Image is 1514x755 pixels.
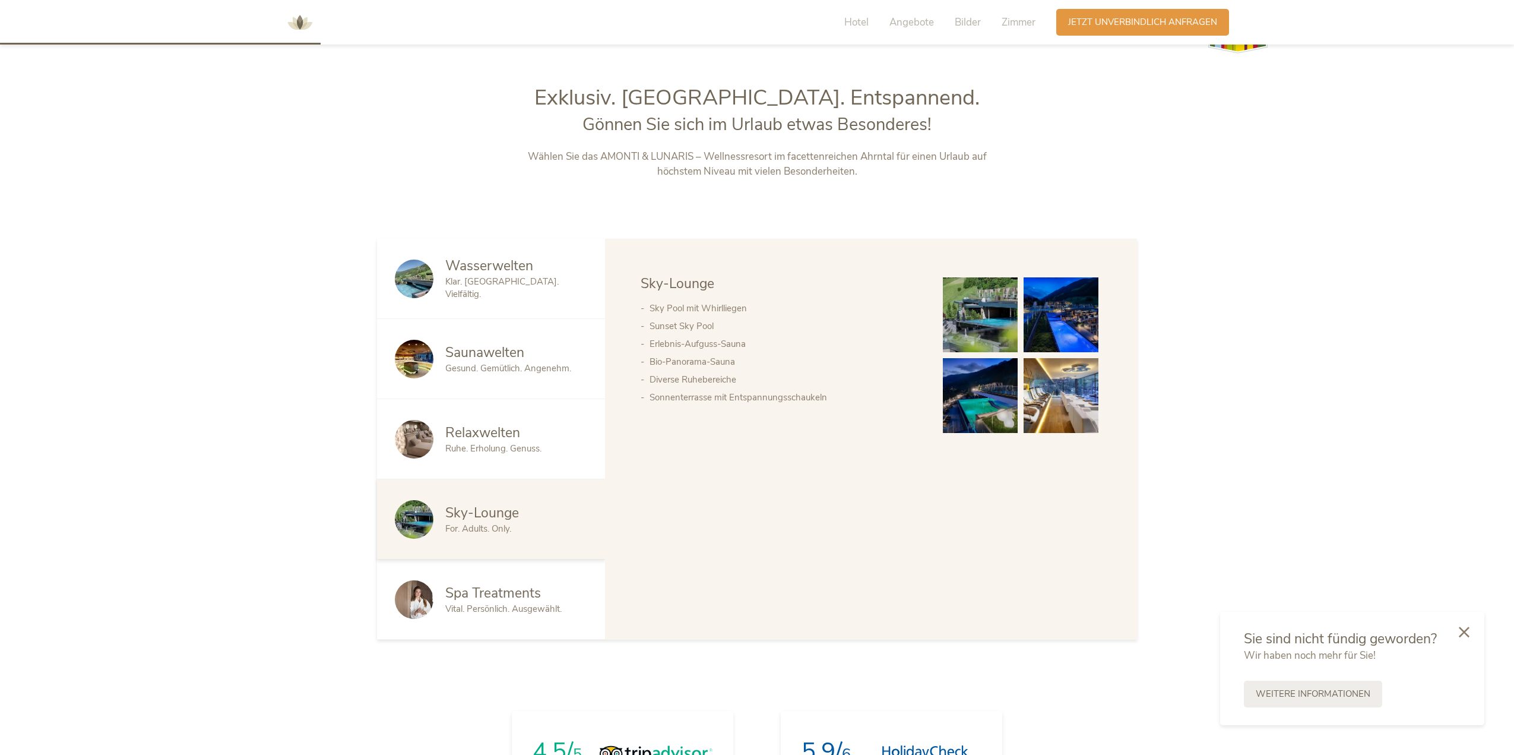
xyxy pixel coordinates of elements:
span: Vital. Persönlich. Ausgewählt. [445,603,562,615]
span: Klar. [GEOGRAPHIC_DATA]. Vielfältig. [445,276,559,300]
span: Jetzt unverbindlich anfragen [1068,16,1217,29]
img: AMONTI & LUNARIS Wellnessresort [282,5,318,40]
span: Weitere Informationen [1256,688,1370,700]
span: Exklusiv. [GEOGRAPHIC_DATA]. Entspannend. [534,83,980,112]
span: Sky-Lounge [641,274,714,293]
span: Ruhe. Erholung. Genuss. [445,443,541,454]
li: Sunset Sky Pool [650,317,919,335]
li: Diverse Ruhebereiche [650,371,919,388]
span: Zimmer [1002,15,1035,29]
span: Sky-Lounge [445,504,519,522]
li: Sky Pool mit Whirlliegen [650,299,919,317]
li: Sonnenterrasse mit Entspannungsschaukeln [650,388,919,406]
span: Angebote [889,15,934,29]
span: Relaxwelten [445,424,520,442]
span: Wir haben noch mehr für Sie! [1244,649,1376,662]
span: Gönnen Sie sich im Urlaub etwas Besonderes! [582,113,932,136]
span: Bilder [955,15,981,29]
span: Saunawelten [445,343,524,362]
span: For. Adults. Only. [445,523,511,535]
span: Hotel [844,15,869,29]
li: Erlebnis-Aufguss-Sauna [650,335,919,353]
p: Wählen Sie das AMONTI & LUNARIS – Wellnessresort im facettenreichen Ahrntal für einen Urlaub auf ... [509,149,1005,179]
span: Wasserwelten [445,257,533,275]
a: AMONTI & LUNARIS Wellnessresort [282,18,318,26]
a: Weitere Informationen [1244,681,1382,707]
span: Gesund. Gemütlich. Angenehm. [445,362,571,374]
span: Spa Treatments [445,584,541,602]
span: Sie sind nicht fündig geworden? [1244,630,1437,648]
li: Bio-Panorama-Sauna [650,353,919,371]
